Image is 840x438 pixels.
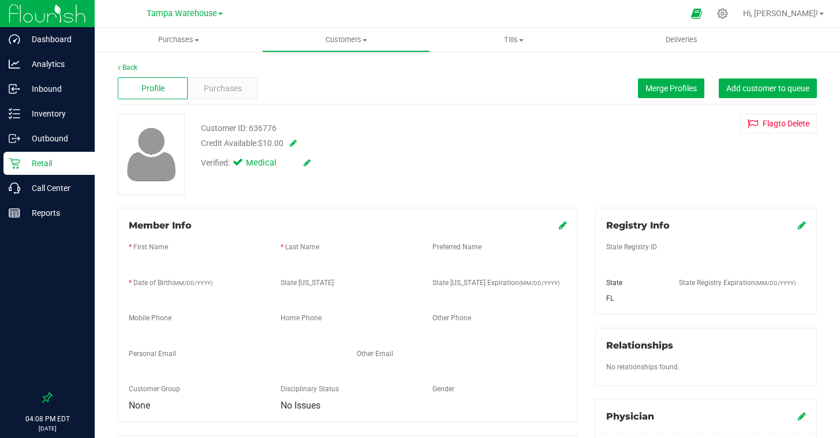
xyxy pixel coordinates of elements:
[20,156,89,170] p: Retail
[20,57,89,71] p: Analytics
[141,83,165,95] span: Profile
[285,242,319,252] label: Last Name
[432,313,471,323] label: Other Phone
[129,384,180,394] label: Customer Group
[133,278,212,288] label: Date of Birth
[9,182,20,194] inline-svg: Call Center
[740,114,817,133] button: Flagto Delete
[432,242,481,252] label: Preferred Name
[281,313,322,323] label: Home Phone
[147,9,217,18] span: Tampa Warehouse
[5,414,89,424] p: 04:08 PM EDT
[432,384,454,394] label: Gender
[133,242,168,252] label: First Name
[743,9,818,18] span: Hi, [PERSON_NAME]!
[20,107,89,121] p: Inventory
[34,344,48,358] iframe: Resource center unread badge
[5,424,89,433] p: [DATE]
[129,349,176,359] label: Personal Email
[9,207,20,219] inline-svg: Reports
[606,411,654,422] span: Physician
[246,157,292,170] span: Medical
[201,157,311,170] div: Verified:
[606,220,670,231] span: Registry Info
[9,83,20,95] inline-svg: Inbound
[719,78,817,98] button: Add customer to queue
[281,384,339,394] label: Disciplinary Status
[281,278,334,288] label: State [US_STATE]
[430,28,598,52] a: Tills
[95,35,262,45] span: Purchases
[9,108,20,119] inline-svg: Inventory
[20,181,89,195] p: Call Center
[645,84,697,93] span: Merge Profiles
[357,349,393,359] label: Other Email
[606,242,657,252] label: State Registry ID
[9,158,20,169] inline-svg: Retail
[20,82,89,96] p: Inbound
[638,78,704,98] button: Merge Profiles
[20,32,89,46] p: Dashboard
[20,132,89,145] p: Outbound
[129,313,171,323] label: Mobile Phone
[726,84,809,93] span: Add customer to queue
[201,122,277,134] div: Customer ID: 636776
[204,83,242,95] span: Purchases
[95,28,262,52] a: Purchases
[519,280,559,286] span: (MM/DD/YYYY)
[129,220,192,231] span: Member Info
[432,278,559,288] label: State [US_STATE] Expiration
[172,280,212,286] span: (MM/DD/YYYY)
[598,293,670,304] div: FL
[684,2,710,25] span: Open Ecommerce Menu
[263,35,429,45] span: Customers
[9,33,20,45] inline-svg: Dashboard
[281,400,320,411] span: No Issues
[121,125,182,184] img: user-icon.png
[650,35,713,45] span: Deliveries
[42,392,53,403] label: Pin the sidebar to full width on large screens
[755,280,796,286] span: (MM/DD/YYYY)
[715,8,730,19] div: Manage settings
[606,362,680,372] label: No relationships found.
[598,278,670,288] div: State
[12,346,46,380] iframe: Resource center
[20,206,89,220] p: Reports
[9,133,20,144] inline-svg: Outbound
[431,35,597,45] span: Tills
[9,58,20,70] inline-svg: Analytics
[129,400,150,411] span: None
[118,63,137,72] a: Back
[258,138,283,148] span: $10.00
[679,278,796,288] label: State Registry Expiration
[201,137,542,149] div: Credit Available:
[262,28,430,52] a: Customers
[606,340,673,351] span: Relationships
[598,28,765,52] a: Deliveries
